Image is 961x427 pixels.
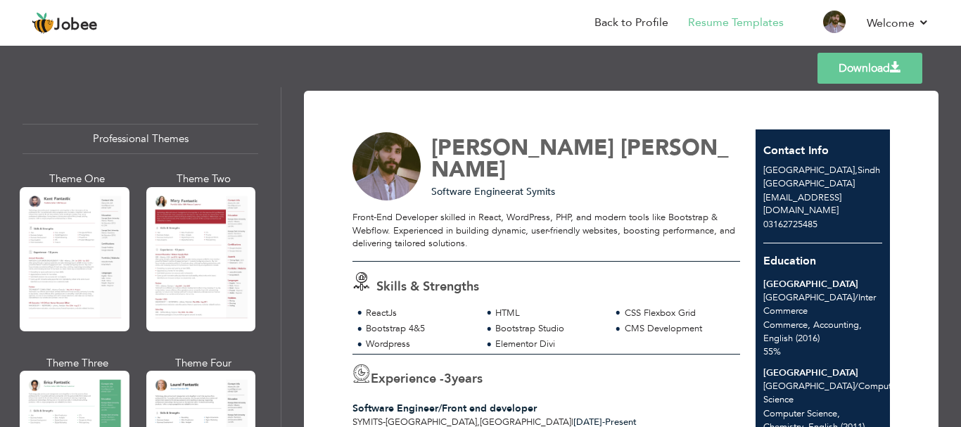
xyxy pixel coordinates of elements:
a: Jobee [32,12,98,34]
div: HTML [495,307,603,320]
span: Skills & Strengths [376,278,479,295]
div: ReactJs [366,307,473,320]
a: Welcome [867,15,929,32]
div: [GEOGRAPHIC_DATA] [763,367,882,380]
span: [GEOGRAPHIC_DATA] Computer Science [763,380,899,406]
div: Bootstrap Studio [495,322,603,336]
div: Theme Two [149,172,259,186]
a: Resume Templates [688,15,784,31]
span: Education [763,253,816,269]
div: Theme Three [23,356,132,371]
img: Profile Img [823,11,846,33]
span: Experience - [371,370,444,388]
span: (2016) [796,332,820,345]
span: Contact Info [763,143,829,158]
span: Jobee [54,18,98,33]
span: Software Engineer [431,185,515,198]
span: at Symits [515,185,555,198]
img: No image [352,132,421,201]
div: Professional Themes [23,124,258,154]
div: CSS Flexbox Grid [625,307,732,320]
div: Front-End Developer skilled in React, WordPress, PHP, and modern tools like Bootstrap & Webflow. ... [352,211,740,250]
div: Theme Four [149,356,259,371]
a: Download [817,53,922,84]
span: / [855,291,858,304]
div: Wordpress [366,338,473,351]
span: , [855,164,858,177]
div: Theme One [23,172,132,186]
div: Sindh [756,164,890,190]
span: [EMAIL_ADDRESS][DOMAIN_NAME] [763,191,841,217]
img: jobee.io [32,12,54,34]
span: 3 [444,370,452,388]
span: 03162725485 [763,218,817,231]
span: / [855,380,858,393]
span: [GEOGRAPHIC_DATA] Inter Commerce [763,291,876,317]
span: Software Engineer/Front end developer [352,402,537,415]
span: [GEOGRAPHIC_DATA] [763,177,855,190]
div: [GEOGRAPHIC_DATA] [763,278,882,291]
span: [PERSON_NAME] [431,133,614,162]
span: [PERSON_NAME] [431,133,729,184]
span: 55% [763,345,781,358]
div: CMS Development [625,322,732,336]
div: Elementor Divi [495,338,603,351]
label: years [444,370,483,388]
span: [GEOGRAPHIC_DATA] [763,164,855,177]
a: Back to Profile [594,15,668,31]
span: Commerce, Accounting, English [763,319,862,345]
div: Bootstrap 4&5 [366,322,473,336]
